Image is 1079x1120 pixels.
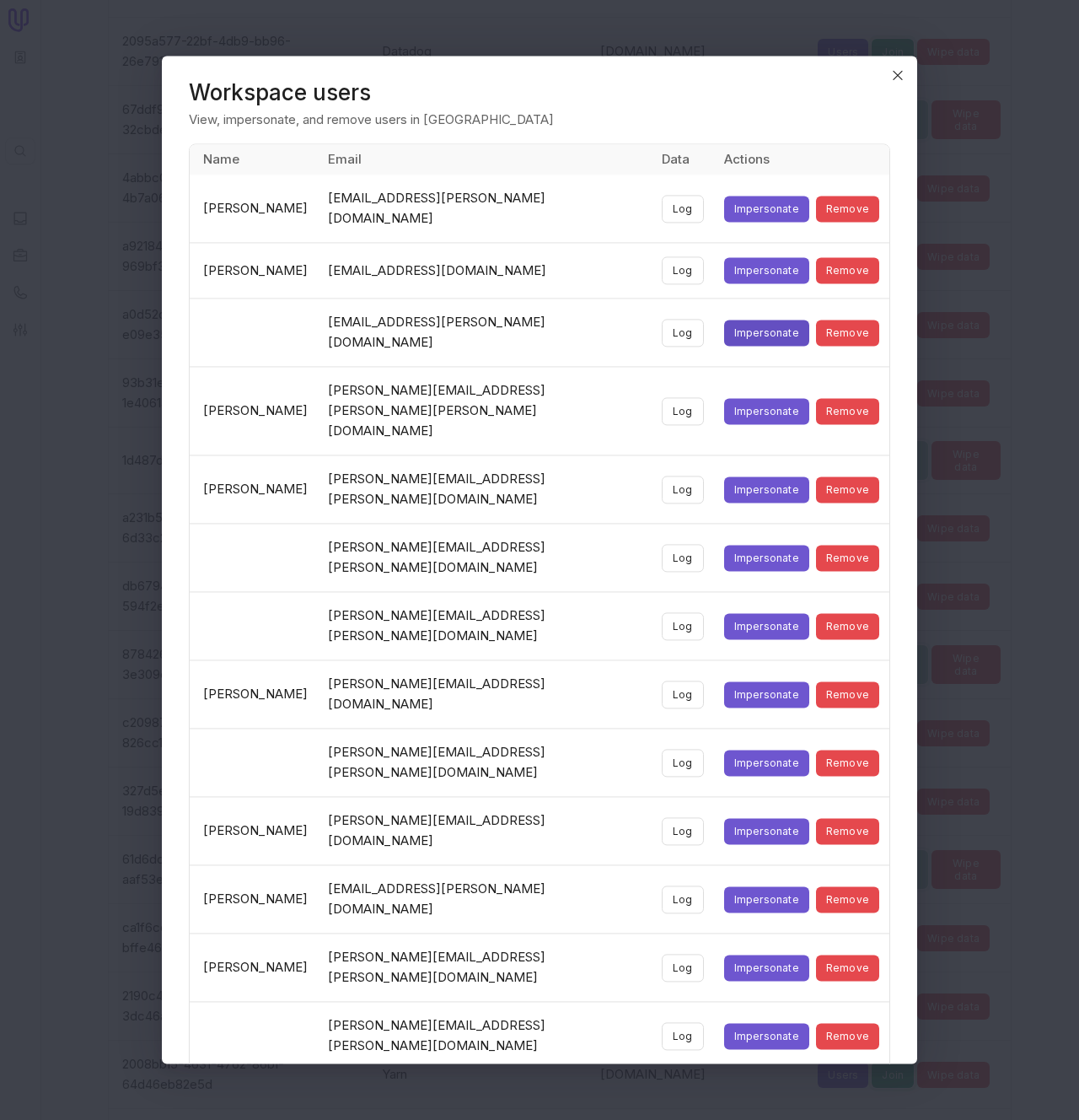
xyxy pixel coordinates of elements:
button: Impersonate [724,477,809,503]
button: Log [662,256,704,284]
td: [PERSON_NAME] [190,660,318,729]
td: [PERSON_NAME][EMAIL_ADDRESS][PERSON_NAME][PERSON_NAME][DOMAIN_NAME] [318,367,652,455]
button: Impersonate [724,955,809,981]
button: Log [662,397,704,425]
td: [PERSON_NAME][EMAIL_ADDRESS][PERSON_NAME][DOMAIN_NAME] [318,524,652,592]
td: [PERSON_NAME] [190,367,318,455]
button: Log [662,749,704,777]
button: Impersonate [724,545,809,571]
td: [PERSON_NAME][EMAIL_ADDRESS][PERSON_NAME][DOMAIN_NAME] [318,592,652,660]
button: Log [662,319,704,347]
button: Log [662,612,704,640]
button: Remove [816,477,879,503]
button: Impersonate [724,818,809,844]
td: [PERSON_NAME][EMAIL_ADDRESS][PERSON_NAME][DOMAIN_NAME] [318,729,652,797]
td: [PERSON_NAME][EMAIL_ADDRESS][PERSON_NAME][DOMAIN_NAME] [318,455,652,524]
button: Remove [816,681,879,708]
button: Impersonate [724,1023,809,1049]
td: [EMAIL_ADDRESS][PERSON_NAME][DOMAIN_NAME] [318,299,652,367]
th: Data [652,144,714,175]
button: Log [662,195,704,223]
button: Log [662,954,704,982]
td: [EMAIL_ADDRESS][DOMAIN_NAME] [318,243,652,299]
button: Remove [816,545,879,571]
button: Impersonate [724,257,809,283]
td: [PERSON_NAME] [190,455,318,524]
td: [PERSON_NAME][EMAIL_ADDRESS][DOMAIN_NAME] [318,660,652,729]
button: Remove [816,750,879,776]
button: Impersonate [724,750,809,776]
th: Email [318,144,652,175]
button: Remove [816,955,879,981]
td: [PERSON_NAME] [190,797,318,865]
td: [PERSON_NAME][EMAIL_ADDRESS][PERSON_NAME][DOMAIN_NAME] [318,1002,652,1070]
button: Remove [816,320,879,346]
th: Actions [714,144,889,175]
button: Log [662,544,704,572]
td: [PERSON_NAME] [190,865,318,934]
button: Remove [816,398,879,424]
button: Impersonate [724,681,809,708]
button: Log [662,886,704,913]
button: Impersonate [724,398,809,424]
td: [PERSON_NAME][EMAIL_ADDRESS][DOMAIN_NAME] [318,797,652,865]
td: [EMAIL_ADDRESS][PERSON_NAME][DOMAIN_NAME] [318,865,652,934]
button: Remove [816,196,879,222]
button: Impersonate [724,886,809,913]
button: Impersonate [724,320,809,346]
button: Remove [816,613,879,639]
button: Close [885,62,910,88]
th: Name [190,144,318,175]
button: Remove [816,257,879,283]
button: Impersonate [724,613,809,639]
td: [PERSON_NAME] [190,934,318,1002]
button: Log [662,1022,704,1050]
td: [PERSON_NAME] [190,243,318,299]
header: Workspace users [189,83,890,103]
button: Remove [816,818,879,844]
td: [EMAIL_ADDRESS][PERSON_NAME][DOMAIN_NAME] [318,175,652,243]
button: Impersonate [724,196,809,222]
button: Remove [816,1023,879,1049]
button: Log [662,817,704,845]
td: [PERSON_NAME][EMAIL_ADDRESS][PERSON_NAME][DOMAIN_NAME] [318,934,652,1002]
button: Log [662,681,704,708]
td: [PERSON_NAME] [190,175,318,243]
button: Remove [816,886,879,913]
button: Log [662,476,704,503]
p: View, impersonate, and remove users in [GEOGRAPHIC_DATA] [189,110,890,130]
